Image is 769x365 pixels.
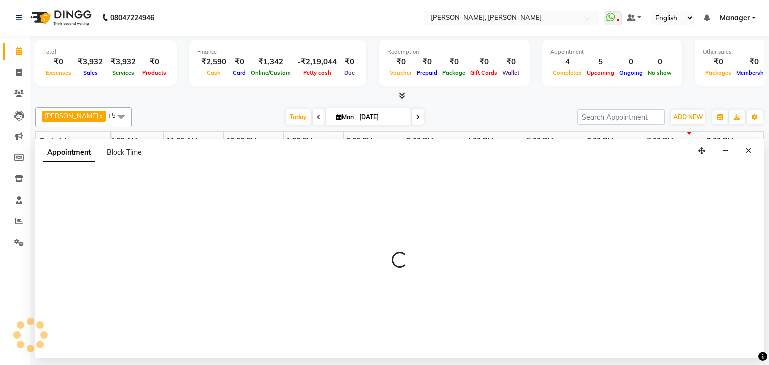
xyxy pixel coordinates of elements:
[26,4,94,32] img: logo
[43,69,74,76] span: Expenses
[40,136,75,145] span: Technician
[293,56,341,68] div: -₹2,19,044
[703,56,734,68] div: ₹0
[577,109,665,125] input: Search Appointment
[703,69,734,76] span: Packages
[720,13,750,23] span: Manager
[741,143,756,159] button: Close
[356,110,407,125] input: 2025-09-01
[500,56,522,68] div: ₹0
[248,69,293,76] span: Online/Custom
[108,111,123,119] span: +5
[286,109,311,125] span: Today
[74,56,107,68] div: ₹3,932
[43,144,95,162] span: Appointment
[110,69,137,76] span: Services
[645,56,674,68] div: 0
[98,112,103,120] a: x
[43,48,169,56] div: Total
[645,69,674,76] span: No show
[224,134,259,148] a: 12:00 PM
[344,134,375,148] a: 2:00 PM
[140,69,169,76] span: Products
[248,56,293,68] div: ₹1,342
[468,56,500,68] div: ₹0
[550,69,584,76] span: Completed
[617,69,645,76] span: Ongoing
[500,69,522,76] span: Wallet
[550,48,674,56] div: Appointment
[107,56,140,68] div: ₹3,932
[414,56,440,68] div: ₹0
[204,69,223,76] span: Cash
[617,56,645,68] div: 0
[524,134,556,148] a: 5:00 PM
[81,69,100,76] span: Sales
[673,113,703,121] span: ADD NEW
[644,134,676,148] a: 7:00 PM
[284,134,315,148] a: 1:00 PM
[197,56,230,68] div: ₹2,590
[230,56,248,68] div: ₹0
[440,69,468,76] span: Package
[387,56,414,68] div: ₹0
[387,48,522,56] div: Redemption
[584,134,616,148] a: 6:00 PM
[334,113,356,121] span: Mon
[414,69,440,76] span: Prepaid
[584,69,617,76] span: Upcoming
[342,69,357,76] span: Due
[107,148,142,157] span: Block Time
[110,4,154,32] b: 08047224946
[440,56,468,68] div: ₹0
[140,56,169,68] div: ₹0
[387,69,414,76] span: Voucher
[468,69,500,76] span: Gift Cards
[43,56,74,68] div: ₹0
[197,48,358,56] div: Finance
[550,56,584,68] div: 4
[671,110,705,124] button: ADD NEW
[164,134,200,148] a: 11:00 AM
[230,69,248,76] span: Card
[45,112,98,120] span: [PERSON_NAME]
[584,56,617,68] div: 5
[464,134,496,148] a: 4:00 PM
[704,134,736,148] a: 8:00 PM
[404,134,436,148] a: 3:00 PM
[104,134,140,148] a: 10:00 AM
[301,69,334,76] span: Petty cash
[341,56,358,68] div: ₹0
